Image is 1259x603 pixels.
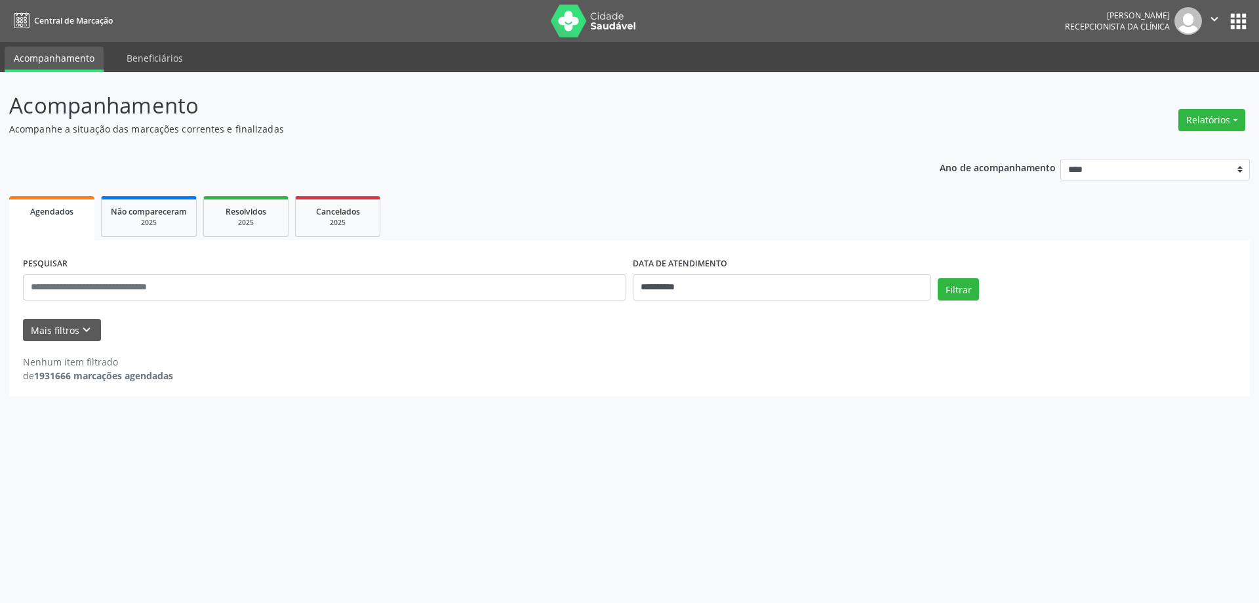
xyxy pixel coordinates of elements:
label: DATA DE ATENDIMENTO [633,254,727,274]
button:  [1202,7,1227,35]
i: keyboard_arrow_down [79,323,94,337]
label: PESQUISAR [23,254,68,274]
span: Cancelados [316,206,360,217]
div: 2025 [305,218,370,228]
button: Filtrar [938,278,979,301]
a: Central de Marcação [9,10,113,31]
p: Ano de acompanhamento [940,159,1056,175]
span: Central de Marcação [34,15,113,26]
div: Nenhum item filtrado [23,355,173,369]
span: Recepcionista da clínica [1065,21,1170,32]
a: Beneficiários [117,47,192,70]
p: Acompanhamento [9,89,877,122]
i:  [1207,12,1222,26]
strong: 1931666 marcações agendadas [34,369,173,382]
button: Mais filtroskeyboard_arrow_down [23,319,101,342]
div: 2025 [213,218,279,228]
img: img [1174,7,1202,35]
button: Relatórios [1178,109,1245,131]
div: de [23,369,173,383]
p: Acompanhe a situação das marcações correntes e finalizadas [9,122,877,136]
button: apps [1227,10,1250,33]
a: Acompanhamento [5,47,104,72]
span: Resolvidos [226,206,266,217]
div: 2025 [111,218,187,228]
div: [PERSON_NAME] [1065,10,1170,21]
span: Não compareceram [111,206,187,217]
span: Agendados [30,206,73,217]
